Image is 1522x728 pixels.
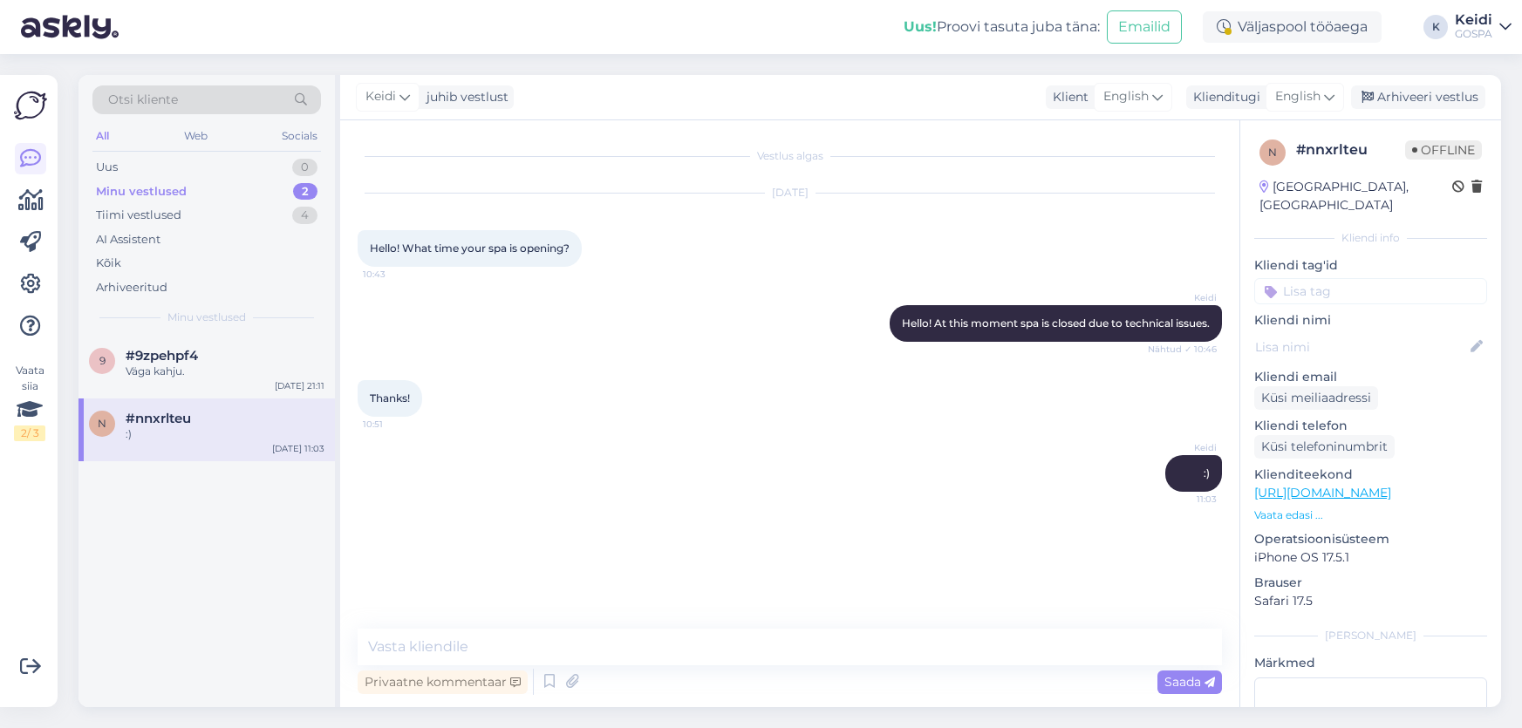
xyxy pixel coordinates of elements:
div: Proovi tasuta juba täna: [904,17,1100,37]
div: 4 [292,207,317,224]
a: KeidiGOSPA [1455,13,1512,41]
img: Askly Logo [14,89,47,122]
span: :) [1204,466,1210,480]
div: Vaata siia [14,363,45,441]
a: [URL][DOMAIN_NAME] [1254,485,1391,500]
div: Väga kahju. [126,364,324,379]
div: K [1423,15,1448,39]
div: Arhiveeri vestlus [1351,85,1485,109]
span: Offline [1405,140,1482,160]
div: [DATE] 11:03 [272,442,324,455]
span: 10:51 [363,418,428,431]
div: :) [126,426,324,442]
span: Saada [1164,674,1215,690]
span: Keidi [1151,441,1217,454]
p: Kliendi tag'id [1254,256,1487,275]
p: Vaata edasi ... [1254,507,1487,523]
div: Keidi [1455,13,1492,27]
div: Socials [278,125,321,147]
p: Kliendi email [1254,368,1487,386]
span: Otsi kliente [108,91,178,109]
div: [DATE] [358,185,1222,201]
p: Klienditeekond [1254,466,1487,484]
span: English [1275,87,1321,106]
div: GOSPA [1455,27,1492,41]
div: 2 / 3 [14,425,45,441]
button: Emailid [1107,10,1182,44]
div: [PERSON_NAME] [1254,628,1487,643]
span: n [1268,146,1277,159]
div: Uus [96,159,118,176]
p: Kliendi nimi [1254,311,1487,330]
span: Keidi [1151,291,1217,304]
p: Märkmed [1254,654,1487,672]
div: Minu vestlused [96,183,187,201]
div: All [92,125,113,147]
div: Kõik [96,255,121,272]
span: Hello! At this moment spa is closed due to technical issues. [902,316,1210,330]
div: Arhiveeritud [96,279,167,296]
span: Nähtud ✓ 10:46 [1148,343,1217,356]
div: Väljaspool tööaega [1203,11,1382,43]
input: Lisa tag [1254,278,1487,304]
div: 0 [292,159,317,176]
div: Kliendi info [1254,230,1487,246]
span: #nnxrlteu [126,411,191,426]
p: Brauser [1254,574,1487,592]
p: iPhone OS 17.5.1 [1254,548,1487,567]
div: Web [181,125,211,147]
p: Operatsioonisüsteem [1254,530,1487,548]
span: 11:03 [1151,493,1217,506]
b: Uus! [904,18,937,35]
span: Hello! What time your spa is opening? [370,242,570,255]
span: 9 [99,354,106,367]
span: Minu vestlused [167,310,246,325]
div: [GEOGRAPHIC_DATA], [GEOGRAPHIC_DATA] [1259,178,1452,214]
input: Lisa nimi [1255,337,1467,357]
div: Küsi telefoninumbrit [1254,435,1395,459]
span: #9zpehpf4 [126,348,198,364]
div: juhib vestlust [420,88,508,106]
span: Keidi [365,87,396,106]
p: Safari 17.5 [1254,592,1487,610]
div: Klient [1046,88,1089,106]
span: English [1103,87,1149,106]
p: Kliendi telefon [1254,417,1487,435]
span: Thanks! [370,391,410,405]
div: # nnxrlteu [1296,139,1405,160]
div: 2 [293,183,317,201]
div: Küsi meiliaadressi [1254,386,1378,410]
div: Tiimi vestlused [96,207,181,224]
div: [DATE] 21:11 [275,379,324,392]
span: 10:43 [363,268,428,281]
div: AI Assistent [96,231,160,248]
div: Klienditugi [1186,88,1260,106]
div: Vestlus algas [358,148,1222,164]
span: n [98,417,106,430]
div: Privaatne kommentaar [358,670,528,694]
